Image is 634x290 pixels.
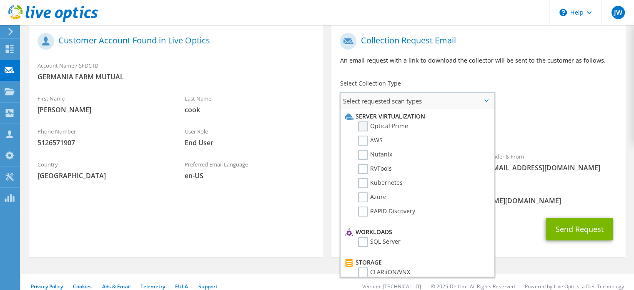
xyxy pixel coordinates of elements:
div: Requested Collections [331,113,625,144]
div: Sender & From [479,148,626,177]
span: [GEOGRAPHIC_DATA] [38,171,168,180]
label: Azure [358,192,386,202]
h1: Collection Request Email [340,33,613,50]
p: An email request with a link to download the collector will be sent to the customer as follows. [340,56,617,65]
label: CLARiiON/VNX [358,267,410,277]
div: Phone Number [29,123,176,151]
div: First Name [29,90,176,119]
label: Kubernetes [358,178,403,188]
li: © 2025 Dell Inc. All Rights Reserved [431,283,515,290]
a: Telemetry [140,283,165,290]
a: EULA [175,283,188,290]
label: RAPID Discovery [358,207,415,217]
div: Preferred Email Language [176,156,323,184]
span: Select requested scan types [341,93,494,109]
span: cook [185,105,315,114]
a: Privacy Policy [31,283,63,290]
span: 5126571907 [38,138,168,147]
div: User Role [176,123,323,151]
label: SQL Server [358,237,401,247]
span: GERMANIA FARM MUTUAL [38,72,315,81]
li: Server Virtualization [343,111,490,121]
div: Account Name / SFDC ID [29,57,323,86]
div: Last Name [176,90,323,119]
label: Nutanix [358,150,392,160]
label: Select Collection Type [340,79,401,88]
span: [EMAIL_ADDRESS][DOMAIN_NAME] [487,163,617,172]
li: Powered by Live Optics, a Dell Technology [525,283,624,290]
h1: Customer Account Found in Live Optics [38,33,311,50]
label: RVTools [358,164,392,174]
button: Send Request [546,218,613,240]
li: Version: [TECHNICAL_ID] [362,283,421,290]
a: Cookies [73,283,92,290]
a: Ads & Email [102,283,130,290]
span: End User [185,138,315,147]
label: Optical Prime [358,121,408,131]
a: Support [198,283,218,290]
div: To [331,148,479,177]
li: Workloads [343,227,490,237]
span: [PERSON_NAME] [38,105,168,114]
label: AWS [358,136,383,146]
div: Country [29,156,176,184]
li: Storage [343,257,490,267]
span: JW [611,6,625,19]
svg: \n [559,9,567,16]
div: CC & Reply To [331,181,625,209]
span: en-US [185,171,315,180]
